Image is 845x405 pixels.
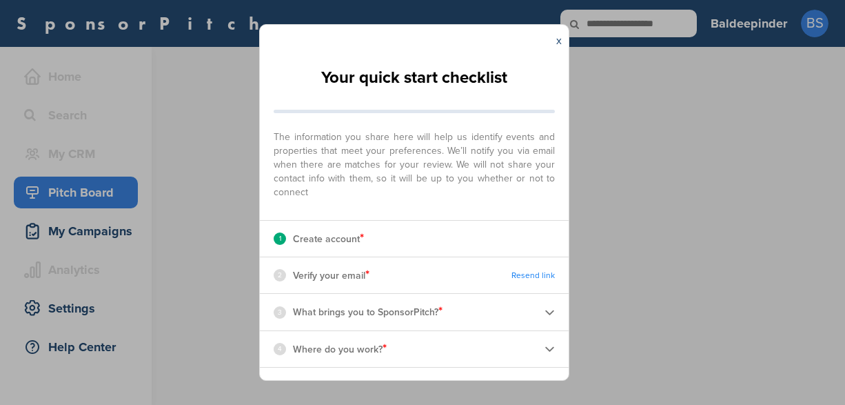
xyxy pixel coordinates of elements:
[274,343,286,355] div: 4
[556,34,562,48] a: x
[293,303,442,321] p: What brings you to SponsorPitch?
[544,344,555,354] img: Checklist arrow 2
[321,63,507,93] h2: Your quick start checklist
[274,233,286,245] div: 1
[293,266,369,284] p: Verify your email
[274,269,286,281] div: 2
[274,124,555,199] span: The information you share here will help us identify events and properties that meet your prefere...
[293,340,387,358] p: Where do you work?
[544,307,555,317] img: Checklist arrow 2
[274,306,286,319] div: 3
[293,230,364,248] p: Create account
[511,270,555,281] a: Resend link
